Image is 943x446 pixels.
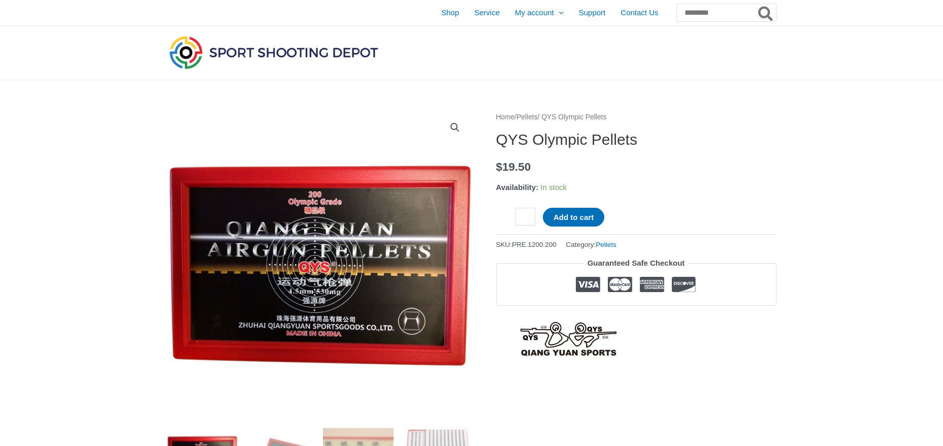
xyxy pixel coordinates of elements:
button: Search [756,4,776,21]
button: Add to cart [543,208,604,227]
span: PRE.1200.200 [512,241,557,248]
span: Availability: [496,183,539,192]
legend: Guaranteed Safe Checkout [583,256,689,270]
a: Pellets [596,241,616,248]
img: QYS Olympic Pellets [167,111,472,416]
a: QYS [496,321,642,358]
img: Sport Shooting Depot [167,34,380,71]
nav: Breadcrumb [496,111,776,124]
a: Home [496,113,515,121]
h1: QYS Olympic Pellets [496,131,776,149]
span: SKU: [496,238,557,251]
bdi: 19.50 [496,161,531,173]
span: In stock [540,183,567,192]
a: View full-screen image gallery [446,118,464,137]
a: Pellets [516,113,537,121]
span: Category: [566,238,616,251]
span: $ [496,161,503,173]
input: Product quantity [515,208,535,226]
